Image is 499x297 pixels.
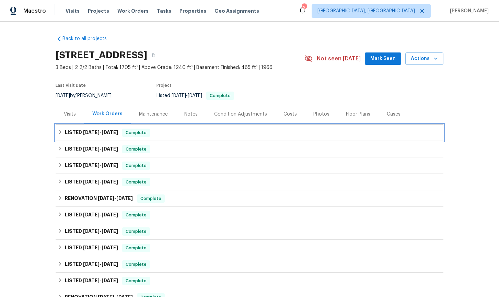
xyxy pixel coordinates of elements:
span: [DATE] [83,163,100,168]
div: Notes [184,111,198,118]
span: Complete [138,195,164,202]
div: LISTED [DATE]-[DATE]Complete [56,207,443,223]
span: - [83,146,118,151]
div: Condition Adjustments [214,111,267,118]
div: Floor Plans [346,111,370,118]
span: [DATE] [83,262,100,266]
span: Projects [88,8,109,14]
div: Cases [387,111,401,118]
div: RENOVATION [DATE]-[DATE]Complete [56,190,443,207]
div: Photos [313,111,329,118]
div: Visits [64,111,76,118]
span: Complete [123,146,149,153]
span: - [98,196,133,201]
div: LISTED [DATE]-[DATE]Complete [56,124,443,141]
span: [DATE] [102,212,118,217]
span: [PERSON_NAME] [447,8,489,14]
span: Complete [123,129,149,136]
span: - [83,278,118,283]
span: [DATE] [102,278,118,283]
span: Project [156,83,172,87]
span: Complete [123,245,149,251]
span: [DATE] [102,262,118,266]
h6: LISTED [65,178,118,186]
span: Complete [123,212,149,218]
span: - [83,212,118,217]
span: [DATE] [102,163,118,168]
span: Complete [123,228,149,235]
span: Properties [179,8,206,14]
span: [DATE] [83,212,100,217]
div: LISTED [DATE]-[DATE]Complete [56,240,443,256]
button: Actions [405,52,443,65]
div: LISTED [DATE]-[DATE]Complete [56,141,443,157]
span: [DATE] [102,245,118,250]
span: [DATE] [83,245,100,250]
h6: LISTED [65,260,118,269]
span: Work Orders [117,8,149,14]
span: Mark Seen [370,55,396,63]
h6: LISTED [65,227,118,236]
span: - [83,245,118,250]
span: Listed [156,93,234,98]
h6: LISTED [65,129,118,137]
span: [DATE] [102,130,118,135]
h6: RENOVATION [65,194,133,203]
a: Back to all projects [56,35,121,42]
span: [DATE] [116,196,133,201]
div: LISTED [DATE]-[DATE]Complete [56,273,443,289]
span: Maestro [23,8,46,14]
div: LISTED [DATE]-[DATE]Complete [56,223,443,240]
h6: LISTED [65,162,118,170]
div: LISTED [DATE]-[DATE]Complete [56,157,443,174]
span: [DATE] [83,278,100,283]
button: Mark Seen [365,52,401,65]
span: [DATE] [102,179,118,184]
span: Last Visit Date [56,83,86,87]
span: [GEOGRAPHIC_DATA], [GEOGRAPHIC_DATA] [317,8,415,14]
span: - [83,163,118,168]
h6: LISTED [65,277,118,285]
span: [DATE] [188,93,202,98]
span: Geo Assignments [214,8,259,14]
div: Maintenance [139,111,168,118]
div: by [PERSON_NAME] [56,92,120,100]
span: - [83,179,118,184]
span: - [83,229,118,234]
span: [DATE] [83,179,100,184]
span: Complete [123,277,149,284]
span: [DATE] [172,93,186,98]
span: [DATE] [83,130,100,135]
span: [DATE] [102,229,118,234]
span: [DATE] [83,146,100,151]
span: [DATE] [56,93,70,98]
span: Not seen [DATE] [317,55,361,62]
div: LISTED [DATE]-[DATE]Complete [56,256,443,273]
h6: LISTED [65,211,118,219]
span: [DATE] [98,196,114,201]
div: Work Orders [92,110,123,117]
span: 3 Beds | 2 2/2 Baths | Total: 1705 ft² | Above Grade: 1240 ft² | Basement Finished: 465 ft² | 1966 [56,64,304,71]
div: Costs [283,111,297,118]
span: Complete [123,261,149,268]
h6: LISTED [65,244,118,252]
h6: LISTED [65,145,118,153]
div: 2 [302,4,306,11]
span: Tasks [157,9,171,13]
span: Actions [411,55,438,63]
h2: [STREET_ADDRESS] [56,52,147,59]
button: Copy Address [147,49,160,61]
span: - [172,93,202,98]
div: LISTED [DATE]-[DATE]Complete [56,174,443,190]
span: Complete [123,179,149,186]
span: [DATE] [83,229,100,234]
span: Visits [66,8,80,14]
span: [DATE] [102,146,118,151]
span: Complete [123,162,149,169]
span: Complete [207,94,233,98]
span: - [83,262,118,266]
span: - [83,130,118,135]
